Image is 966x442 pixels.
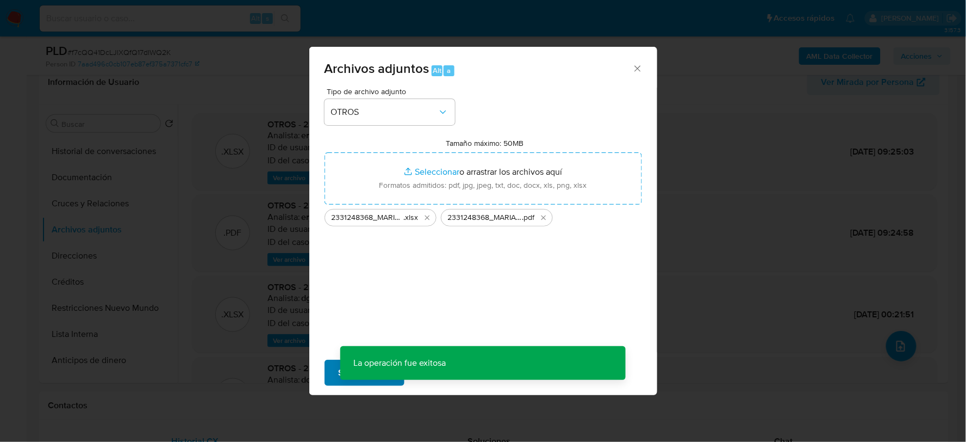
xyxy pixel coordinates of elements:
button: Eliminar 2331248368_MARIA FUNEZ_AGO2025.pdf [537,211,550,224]
span: .pdf [522,212,535,223]
span: 2331248368_MARIA FUNEZ_AGO2025 [332,212,404,223]
button: Eliminar 2331248368_MARIA FUNEZ_AGO2025.xlsx [421,211,434,224]
span: Tipo de archivo adjunto [327,88,458,95]
span: 2331248368_MARIA FUNEZ_AGO2025 [448,212,522,223]
span: OTROS [331,107,438,118]
button: Subir archivo [325,360,404,386]
span: Archivos adjuntos [325,59,429,78]
span: Alt [433,65,441,76]
button: OTROS [325,99,455,125]
p: La operación fue exitosa [340,346,459,380]
span: .xlsx [404,212,419,223]
ul: Archivos seleccionados [325,205,642,226]
span: Subir archivo [339,361,390,385]
span: a [447,65,451,76]
label: Tamaño máximo: 50MB [446,138,523,148]
button: Cerrar [632,63,642,73]
span: Cancelar [423,361,458,385]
